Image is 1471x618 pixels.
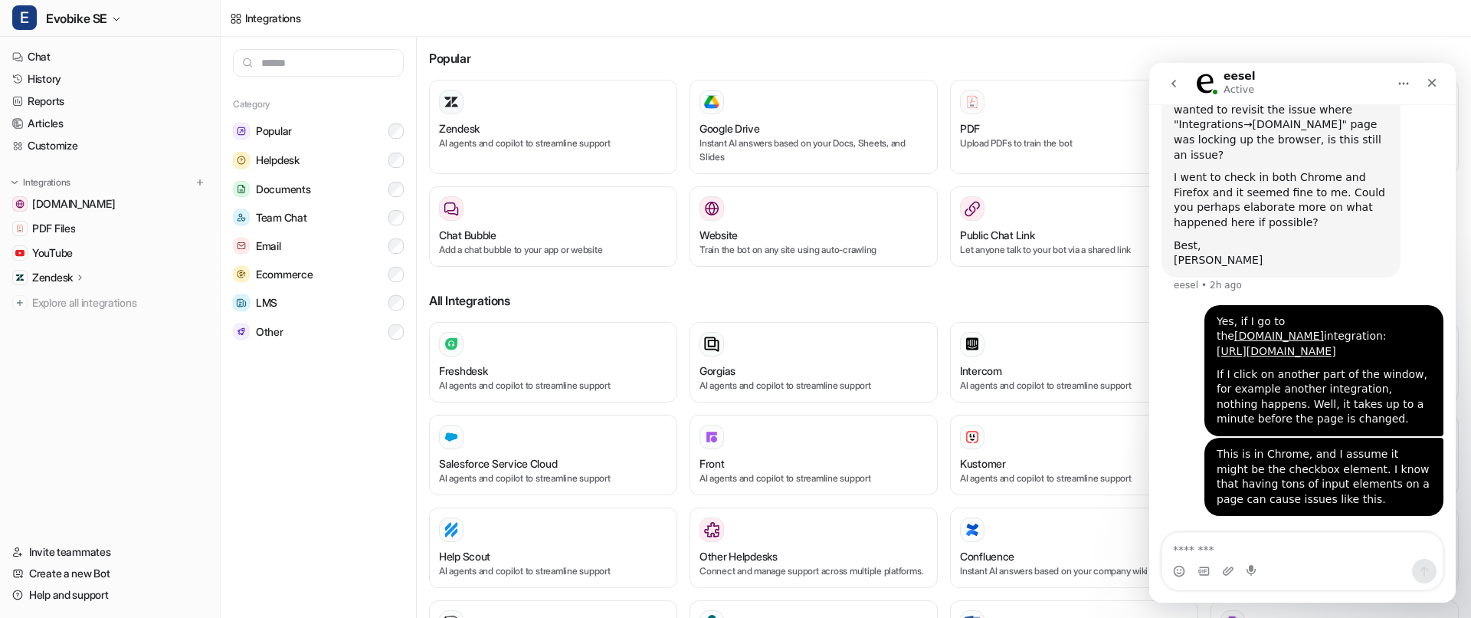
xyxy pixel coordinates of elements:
[960,120,980,136] h3: PDF
[263,496,287,521] button: Send a message…
[960,564,1188,578] p: Instant AI answers based on your company wiki
[699,472,928,485] p: AI agents and copilot to streamline support
[12,242,294,375] div: daniel.nordh@nordbutiker.se says…
[429,49,1459,67] h3: Popular
[24,502,36,514] button: Emoji picker
[233,152,250,169] img: Helpdesk
[6,68,214,90] a: History
[699,455,725,472] h3: Front
[439,379,667,393] p: AI agents and copilot to streamline support
[32,245,73,261] span: YouTube
[55,375,294,453] div: This is in Chrome, and I assume it might be the checkbox element. I know that having tons of inpu...
[25,190,239,205] div: [PERSON_NAME]
[960,243,1188,257] p: Let anyone talk to your bot via a shared link
[429,508,677,588] button: Help ScoutHelp ScoutAI agents and copilot to streamline support
[12,375,294,472] div: daniel.nordh@nordbutiker.se says…
[233,117,404,146] button: PopularPopular
[690,186,938,267] button: WebsiteWebsiteTrain the bot on any site using auto-crawling
[46,8,107,29] span: Evobike SE
[25,176,239,191] div: Best,
[67,282,187,294] a: [URL][DOMAIN_NAME]
[965,429,980,445] img: Kustomer
[699,548,778,564] h3: Other Helpdesks
[15,224,25,233] img: PDF Files
[439,564,667,578] p: AI agents and copilot to streamline support
[6,292,214,314] a: Explore all integrations
[429,291,1459,310] h3: All Integrations
[704,95,719,109] img: Google Drive
[233,260,404,288] button: EcommerceEcommerce
[233,209,250,225] img: Team Chat
[699,120,760,136] h3: Google Drive
[67,384,282,444] div: This is in Chrome, and I assume it might be the checkbox element. I know that having tons of inpu...
[195,177,205,188] img: menu_add.svg
[704,201,719,216] img: Website
[429,415,677,495] button: Salesforce Service Cloud Salesforce Service CloudAI agents and copilot to streamline support
[429,80,677,174] button: ZendeskAI agents and copilot to streamline support
[960,227,1035,243] h3: Public Chat Link
[32,270,73,285] p: Zendesk
[439,227,496,243] h3: Chat Bubble
[950,80,1198,174] button: PDFPDFUpload PDFs to train the bot
[439,548,490,564] h3: Help Scout
[233,288,404,317] button: LMSLMS
[233,324,250,340] img: Other
[960,455,1006,472] h3: Kustomer
[699,243,928,257] p: Train the bot on any site using auto-crawling
[97,502,110,514] button: Start recording
[256,324,283,340] span: Other
[25,218,93,227] div: eesel • 2h ago
[25,25,239,100] div: Great to see it working for you! I just wanted to revisit the issue where "Integrations→[DOMAIN_N...
[6,90,214,112] a: Reports
[233,123,250,140] img: Popular
[9,177,20,188] img: expand menu
[439,363,487,379] h3: Freshdesk
[256,153,300,168] span: Helpdesk
[965,522,980,537] img: Confluence
[690,80,938,174] button: Google DriveGoogle DriveInstant AI answers based on your Docs, Sheets, and Slides
[960,136,1188,150] p: Upload PDFs to train the bot
[444,522,459,537] img: Help Scout
[233,317,404,346] button: OtherOther
[439,455,557,472] h3: Salesforce Service Cloud
[13,470,293,496] textarea: Message…
[1149,63,1456,603] iframe: Intercom live chat
[699,363,735,379] h3: Gorgias
[233,98,404,110] h5: Category
[233,238,250,254] img: Email
[256,210,306,225] span: Team Chat
[6,218,214,239] a: PDF FilesPDF Files
[15,248,25,258] img: YouTube
[256,267,313,282] span: Ecommerce
[256,182,310,197] span: Documents
[85,267,175,279] a: [DOMAIN_NAME]
[960,548,1014,564] h3: Confluence
[256,295,277,311] span: LMS
[690,415,938,495] button: FrontFrontAI agents and copilot to streamline support
[690,508,938,588] button: Other HelpdesksOther HelpdesksConnect and manage support across multiple platforms.
[32,196,115,212] span: [DOMAIN_NAME]
[950,322,1198,403] button: IntercomAI agents and copilot to streamline support
[6,193,214,215] a: www.evobike.se[DOMAIN_NAME]
[233,146,404,175] button: HelpdeskHelpdesk
[233,175,404,203] button: DocumentsDocuments
[245,10,301,26] div: Integrations
[233,232,404,260] button: EmailEmail
[960,379,1188,393] p: AI agents and copilot to streamline support
[55,242,294,373] div: Yes, if I go to the[DOMAIN_NAME]integration:[URL][DOMAIN_NAME]If I click on another part of the w...
[6,135,214,156] a: Customize
[233,266,250,282] img: Ecommerce
[233,181,250,197] img: Documents
[699,564,928,578] p: Connect and manage support across multiple platforms.
[25,107,239,167] div: I went to check in both Chrome and Firefox and it seemed fine to me. Could you perhaps elaborate ...
[256,238,281,254] span: Email
[15,199,25,209] img: www.evobike.se
[439,136,667,150] p: AI agents and copilot to streamline support
[960,363,1002,379] h3: Intercom
[32,291,208,315] span: Explore all integrations
[12,5,37,30] span: E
